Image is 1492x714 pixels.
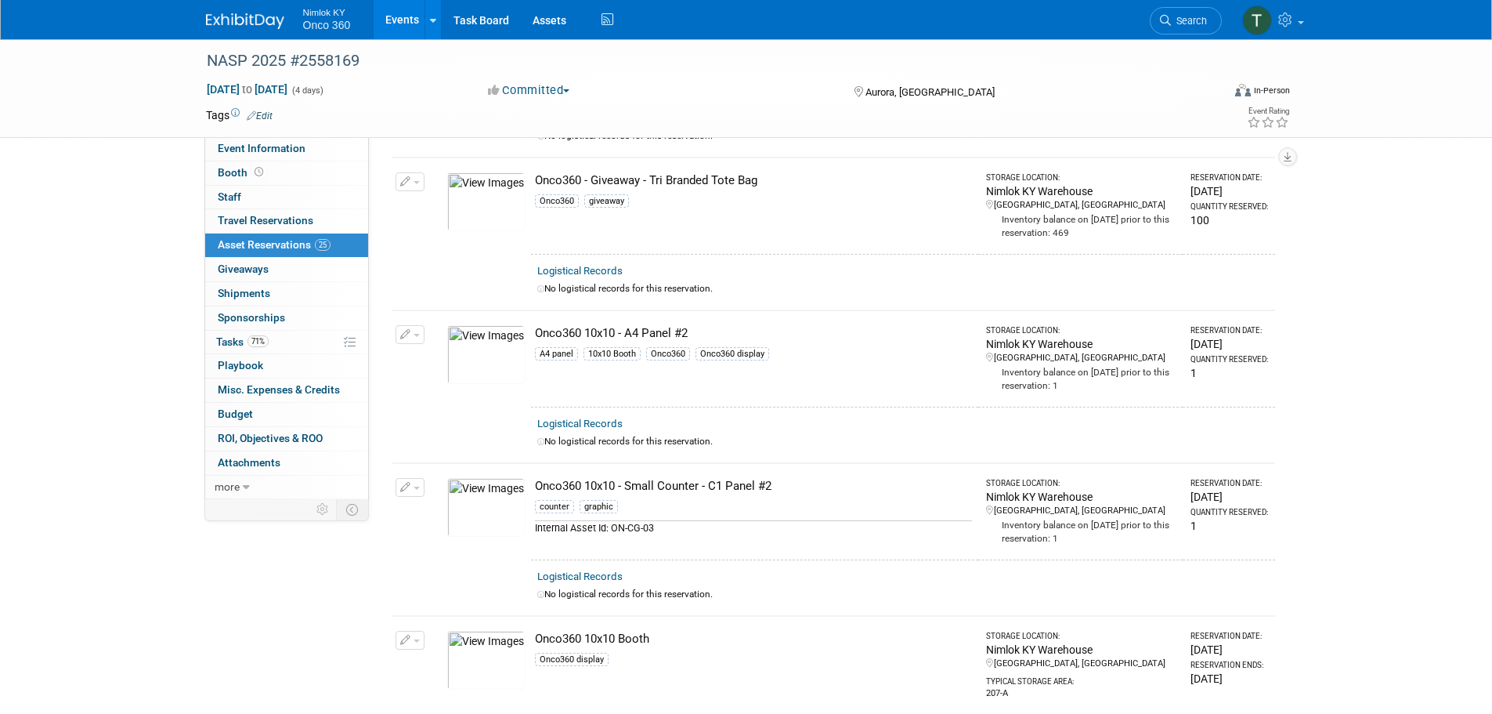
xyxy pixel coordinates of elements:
[646,347,690,361] div: Onco360
[218,432,323,444] span: ROI, Objectives & ROO
[535,520,972,535] div: Internal Asset Id: ON-CG-03
[537,282,1269,295] div: No logistical records for this reservation.
[205,331,368,354] a: Tasks71%
[1190,354,1268,365] div: Quantity Reserved:
[240,83,255,96] span: to
[206,13,284,29] img: ExhibitDay
[986,642,1177,658] div: Nimlok KY Warehouse
[447,478,525,537] img: View Images
[218,263,269,275] span: Giveaways
[247,335,269,347] span: 71%
[1190,478,1268,489] div: Reservation Date:
[986,199,1177,212] div: [GEOGRAPHIC_DATA], [GEOGRAPHIC_DATA]
[537,435,1269,448] div: No logistical records for this reservation.
[1150,7,1222,34] a: Search
[535,478,972,495] div: Onco360 10x10 - Small Counter - C1 Panel #2
[535,194,579,208] div: Onco360
[1190,631,1268,642] div: Reservation Date:
[447,325,525,384] img: View Images
[218,166,266,179] span: Booth
[535,347,578,361] div: A4 panel
[986,631,1177,642] div: Storage Location:
[537,265,623,277] a: Logistical Records
[537,571,623,582] a: Logistical Records
[205,427,368,451] a: ROI, Objectives & ROO
[205,306,368,330] a: Sponsorships
[1190,172,1268,183] div: Reservation Date:
[535,325,972,342] div: Onco360 10x10 - A4 Panel #2
[1190,642,1268,658] div: [DATE]
[695,347,769,361] div: Onco360 display
[1190,660,1268,671] div: Reservation Ends:
[584,194,629,208] div: giveaway
[482,82,576,99] button: Committed
[218,287,270,299] span: Shipments
[986,183,1177,199] div: Nimlok KY Warehouse
[218,142,305,154] span: Event Information
[218,214,313,227] span: Travel Reservations
[205,354,368,378] a: Playbook
[336,499,368,520] td: Toggle Event Tabs
[1171,15,1207,27] span: Search
[986,489,1177,505] div: Nimlok KY Warehouse
[218,190,241,203] span: Staff
[986,364,1177,393] div: Inventory balance on [DATE] prior to this reservation: 1
[1247,107,1289,115] div: Event Rating
[986,687,1177,700] div: 207-A
[218,238,331,251] span: Asset Reservations
[986,352,1177,364] div: [GEOGRAPHIC_DATA], [GEOGRAPHIC_DATA]
[205,161,368,185] a: Booth
[1190,336,1268,352] div: [DATE]
[205,282,368,306] a: Shipments
[218,383,340,396] span: Misc. Expenses & Credits
[205,234,368,257] a: Asset Reservations25
[218,311,285,324] span: Sponsorships
[1190,201,1268,212] div: Quantity Reserved:
[1235,84,1251,96] img: Format-Inperson.png
[447,172,525,231] img: View Images
[205,403,368,426] a: Budget
[205,476,368,499] a: more
[447,631,525,690] img: View Images
[1190,325,1268,336] div: Reservation Date:
[1190,489,1268,505] div: [DATE]
[303,3,351,20] span: Nimlok KY
[537,418,623,429] a: Logistical Records
[1190,365,1268,381] div: 1
[580,500,618,514] div: graphic
[865,86,995,98] span: Aurora, [GEOGRAPHIC_DATA]
[215,480,240,493] span: more
[986,212,1177,240] div: Inventory balance on [DATE] prior to this reservation: 469
[205,379,368,402] a: Misc. Expenses & Credits
[205,137,368,161] a: Event Information
[201,47,1198,75] div: NASP 2025 #2558169
[986,336,1177,352] div: Nimlok KY Warehouse
[218,408,253,420] span: Budget
[218,359,263,371] span: Playbook
[986,658,1177,670] div: [GEOGRAPHIC_DATA], [GEOGRAPHIC_DATA]
[251,166,266,178] span: Booth not reserved yet
[216,335,269,348] span: Tasks
[986,478,1177,489] div: Storage Location:
[205,209,368,233] a: Travel Reservations
[1190,507,1268,518] div: Quantity Reserved:
[1190,671,1268,687] div: [DATE]
[291,85,323,96] span: (4 days)
[1129,82,1291,105] div: Event Format
[206,107,273,123] td: Tags
[1253,85,1290,96] div: In-Person
[247,111,273,121] a: Edit
[986,172,1177,183] div: Storage Location:
[205,451,368,475] a: Attachments
[535,172,972,189] div: Onco360 - Giveaway - Tri Branded Tote Bag
[218,456,280,469] span: Attachments
[315,239,331,251] span: 25
[986,325,1177,336] div: Storage Location:
[1190,518,1268,534] div: 1
[309,499,337,520] td: Personalize Event Tab Strip
[535,500,574,514] div: counter
[986,505,1177,517] div: [GEOGRAPHIC_DATA], [GEOGRAPHIC_DATA]
[583,347,641,361] div: 10x10 Booth
[206,82,288,96] span: [DATE] [DATE]
[537,588,1269,601] div: No logistical records for this reservation.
